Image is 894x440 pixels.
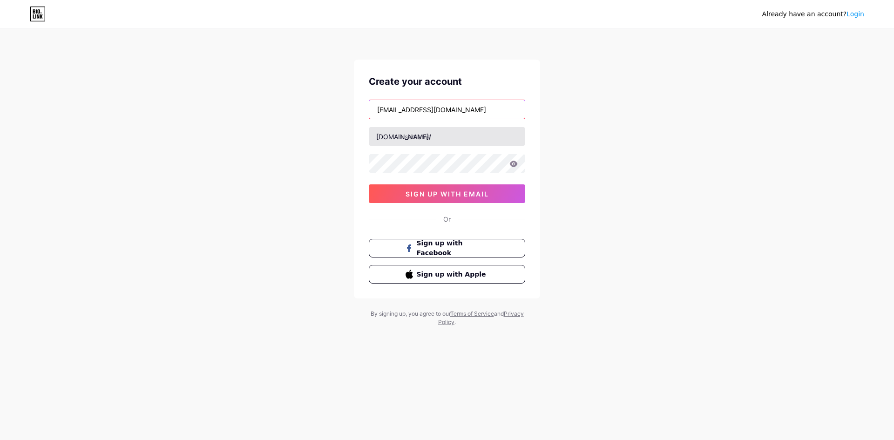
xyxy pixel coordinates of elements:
div: [DOMAIN_NAME]/ [376,132,431,142]
a: Login [847,10,864,18]
input: Email [369,100,525,119]
div: Or [443,214,451,224]
span: sign up with email [406,190,489,198]
span: Sign up with Facebook [417,238,489,258]
button: sign up with email [369,184,525,203]
div: By signing up, you agree to our and . [368,310,526,326]
button: Sign up with Apple [369,265,525,284]
a: Terms of Service [450,310,494,317]
div: Already have an account? [762,9,864,19]
button: Sign up with Facebook [369,239,525,257]
div: Create your account [369,74,525,88]
input: username [369,127,525,146]
span: Sign up with Apple [417,270,489,279]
